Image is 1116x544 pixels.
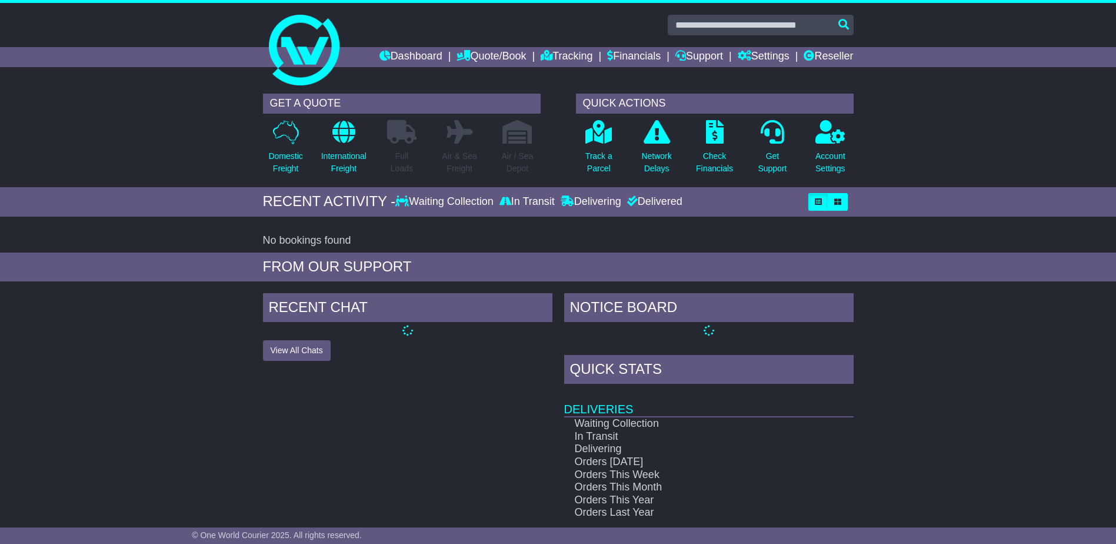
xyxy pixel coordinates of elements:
div: Delivering [558,195,624,208]
div: No bookings found [263,234,854,247]
td: In Transit [564,430,812,443]
div: NOTICE BOARD [564,293,854,325]
p: Air / Sea Depot [502,150,534,175]
p: Account Settings [815,150,845,175]
div: Quick Stats [564,355,854,387]
a: Track aParcel [585,120,613,181]
a: InternationalFreight [321,120,367,181]
a: Support [675,47,723,67]
a: GetSupport [757,120,787,181]
div: RECENT CHAT [263,293,552,325]
div: FROM OUR SUPPORT [263,258,854,276]
p: Check Financials [696,150,733,175]
a: DomesticFreight [268,120,303,181]
p: Track a Parcel [585,150,612,175]
td: Orders [DATE] [564,456,812,469]
a: Tracking [541,47,592,67]
span: © One World Courier 2025. All rights reserved. [192,530,362,540]
a: AccountSettings [815,120,846,181]
p: Network Delays [641,150,671,175]
p: Domestic Freight [268,150,302,175]
td: Orders This Month [564,481,812,494]
a: Reseller [804,47,853,67]
div: Delivered [624,195,682,208]
p: Air & Sea Freight [442,150,477,175]
td: Delivering [564,443,812,456]
td: Waiting Collection [564,417,812,430]
a: Financials [607,47,661,67]
td: Orders This Week [564,469,812,482]
td: Orders This Year [564,494,812,507]
div: RECENT ACTIVITY - [263,193,396,210]
a: Settings [738,47,789,67]
div: GET A QUOTE [263,94,541,114]
p: Get Support [758,150,787,175]
p: Full Loads [387,150,417,175]
a: CheckFinancials [695,120,734,181]
td: Deliveries [564,387,854,417]
button: View All Chats [263,340,331,361]
div: Waiting Collection [395,195,496,208]
div: In Transit [497,195,558,208]
a: Dashboard [379,47,442,67]
a: Quote/Book [457,47,526,67]
div: QUICK ACTIONS [576,94,854,114]
td: Orders Last Year [564,506,812,519]
a: NetworkDelays [641,120,672,181]
p: International Freight [321,150,367,175]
